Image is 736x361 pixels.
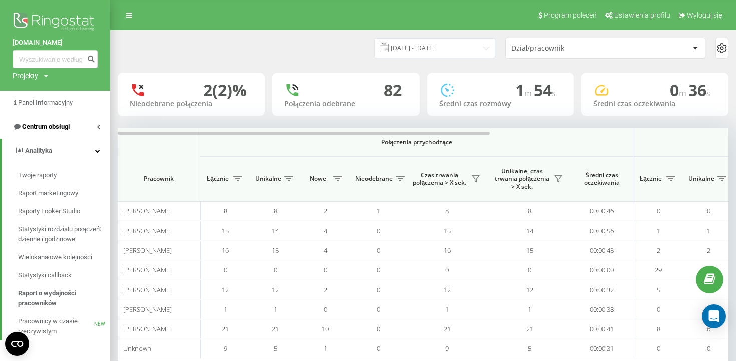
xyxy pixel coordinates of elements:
[657,344,660,353] span: 0
[445,206,449,215] span: 8
[126,175,191,183] span: Pracownik
[272,246,279,255] span: 15
[274,265,277,274] span: 0
[439,100,562,108] div: Średni czas rozmówy
[534,79,556,101] span: 54
[571,280,633,299] td: 00:00:32
[552,88,556,99] span: s
[445,305,449,314] span: 1
[324,305,327,314] span: 0
[377,344,380,353] span: 0
[123,324,172,333] span: [PERSON_NAME]
[324,285,327,294] span: 2
[324,226,327,235] span: 4
[284,100,408,108] div: Połączenia odebrane
[123,265,172,274] span: [PERSON_NAME]
[13,71,38,81] div: Projekty
[222,226,229,235] span: 15
[18,184,110,202] a: Raport marketingowy
[18,202,110,220] a: Raporty Looker Studio
[707,206,710,215] span: 0
[571,339,633,358] td: 00:00:31
[224,206,227,215] span: 8
[526,285,533,294] span: 12
[528,265,531,274] span: 0
[324,246,327,255] span: 4
[355,175,393,183] span: Nieodebrane
[571,260,633,280] td: 00:00:00
[123,305,172,314] span: [PERSON_NAME]
[706,88,710,99] span: s
[445,265,449,274] span: 0
[528,305,531,314] span: 1
[571,201,633,221] td: 00:00:46
[526,324,533,333] span: 21
[123,246,172,255] span: [PERSON_NAME]
[123,285,172,294] span: [PERSON_NAME]
[511,44,631,53] div: Dział/pracownik
[707,246,710,255] span: 2
[25,147,52,154] span: Analityka
[377,305,380,314] span: 0
[2,139,110,163] a: Analityka
[305,175,330,183] span: Nowe
[324,206,327,215] span: 2
[203,81,247,100] div: 2 (2)%
[13,50,98,68] input: Wyszukiwanie według numeru
[655,265,662,274] span: 29
[687,11,722,19] span: Wyloguj się
[18,270,72,280] span: Statystyki callback
[18,99,73,106] span: Panel Informacyjny
[571,241,633,260] td: 00:00:45
[224,344,227,353] span: 9
[528,344,531,353] span: 5
[226,138,607,146] span: Połączenia przychodzące
[638,175,663,183] span: Łącznie
[18,284,110,312] a: Raport o wydajności pracowników
[571,319,633,339] td: 00:00:41
[707,226,710,235] span: 1
[18,248,110,266] a: Wielokanałowe kolejności
[377,265,380,274] span: 0
[526,246,533,255] span: 15
[18,288,105,308] span: Raport o wydajności pracowników
[322,324,329,333] span: 10
[18,252,92,262] span: Wielokanałowe kolejności
[445,344,449,353] span: 9
[272,226,279,235] span: 14
[688,175,714,183] span: Unikalne
[272,324,279,333] span: 21
[18,170,57,180] span: Twoje raporty
[324,265,327,274] span: 0
[526,226,533,235] span: 14
[13,38,98,48] a: [DOMAIN_NAME]
[222,246,229,255] span: 16
[657,305,660,314] span: 0
[324,344,327,353] span: 1
[524,88,534,99] span: m
[18,166,110,184] a: Twoje raporty
[13,10,98,35] img: Ringostat logo
[593,100,716,108] div: Średni czas oczekiwania
[657,246,660,255] span: 2
[444,226,451,235] span: 15
[274,206,277,215] span: 8
[274,344,277,353] span: 5
[222,285,229,294] span: 12
[578,171,625,187] span: Średni czas oczekiwania
[528,206,531,215] span: 8
[679,88,688,99] span: m
[657,206,660,215] span: 0
[224,305,227,314] span: 1
[411,171,468,187] span: Czas trwania połączenia > X sek.
[205,175,230,183] span: Łącznie
[377,226,380,235] span: 0
[515,79,534,101] span: 1
[18,224,105,244] span: Statystyki rozdziału połączeń: dzienne i godzinowe
[18,312,110,340] a: Pracownicy w czasie rzeczywistymNEW
[18,266,110,284] a: Statystyki callback
[670,79,688,101] span: 0
[377,324,380,333] span: 0
[444,324,451,333] span: 21
[657,285,660,294] span: 5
